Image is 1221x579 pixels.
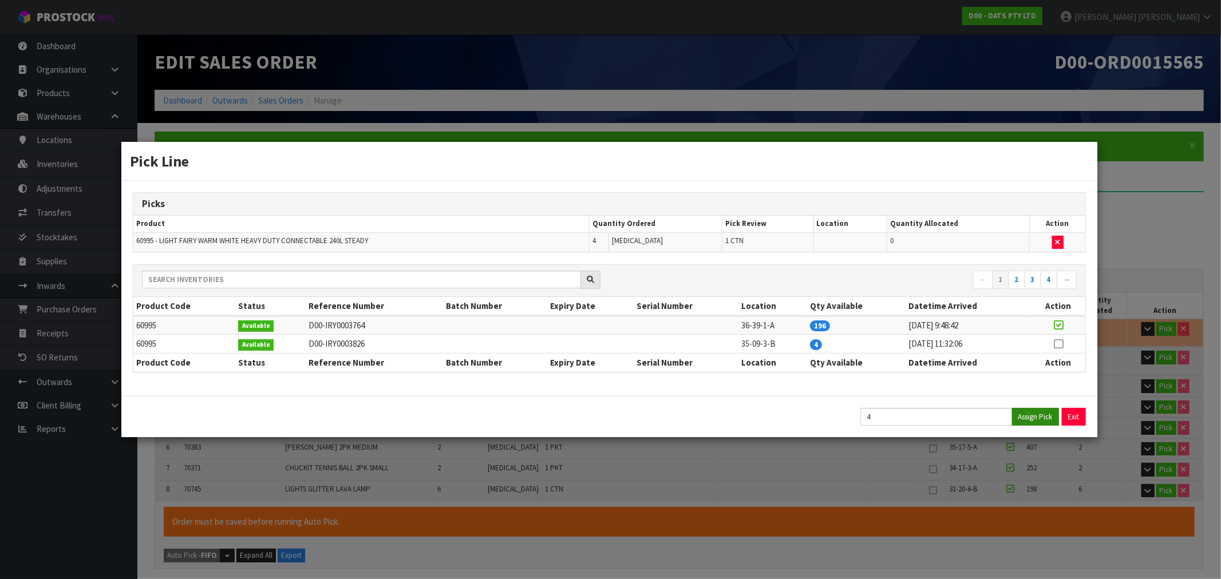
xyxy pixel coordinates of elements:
[973,271,993,289] a: ←
[133,216,590,232] th: Product
[130,150,1088,172] h3: Pick Line
[235,354,306,372] th: Status
[906,354,1032,372] th: Datetime Arrived
[548,354,634,372] th: Expiry Date
[634,354,738,372] th: Serial Number
[1041,271,1057,289] a: 4
[590,216,722,232] th: Quantity Ordered
[443,297,548,315] th: Batch Number
[443,354,548,372] th: Batch Number
[807,297,906,315] th: Qty Available
[906,297,1032,315] th: Datetime Arrived
[306,316,443,335] td: D00-IRY0003764
[738,297,807,315] th: Location
[810,320,830,331] span: 196
[1062,408,1086,426] button: Exit
[1025,271,1041,289] a: 3
[133,316,235,335] td: 60995
[813,216,887,232] th: Location
[993,271,1009,289] a: 1
[738,354,807,372] th: Location
[860,408,1013,426] input: Quantity Picked
[906,335,1032,354] td: [DATE] 11:32:06
[725,236,744,245] span: 1 CTN
[238,339,274,351] span: Available
[1032,297,1085,315] th: Action
[807,354,906,372] th: Qty Available
[142,271,581,288] input: Search inventories
[306,354,443,372] th: Reference Number
[634,297,738,315] th: Serial Number
[1032,354,1085,372] th: Action
[548,297,634,315] th: Expiry Date
[136,236,368,245] span: 60995 - LIGHT FAIRY WARM WHITE HEAVY DUTY CONNECTABLE 240L STEADY
[1012,408,1059,426] button: Assign Pick
[235,297,306,315] th: Status
[306,335,443,354] td: D00-IRY0003826
[133,354,235,372] th: Product Code
[722,216,813,232] th: Pick Review
[738,316,807,335] td: 36-39-1-A
[133,335,235,354] td: 60995
[612,236,663,245] span: [MEDICAL_DATA]
[133,297,235,315] th: Product Code
[810,339,822,350] span: 4
[592,236,596,245] span: 4
[306,297,443,315] th: Reference Number
[618,271,1076,291] nav: Page navigation
[738,335,807,354] td: 35-09-3-B
[1057,271,1077,289] a: →
[1009,271,1025,289] a: 2
[890,236,894,245] span: 0
[238,320,274,332] span: Available
[887,216,1030,232] th: Quantity Allocated
[142,199,1076,209] h3: Picks
[1030,216,1085,232] th: Action
[906,316,1032,335] td: [DATE] 9:48:42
